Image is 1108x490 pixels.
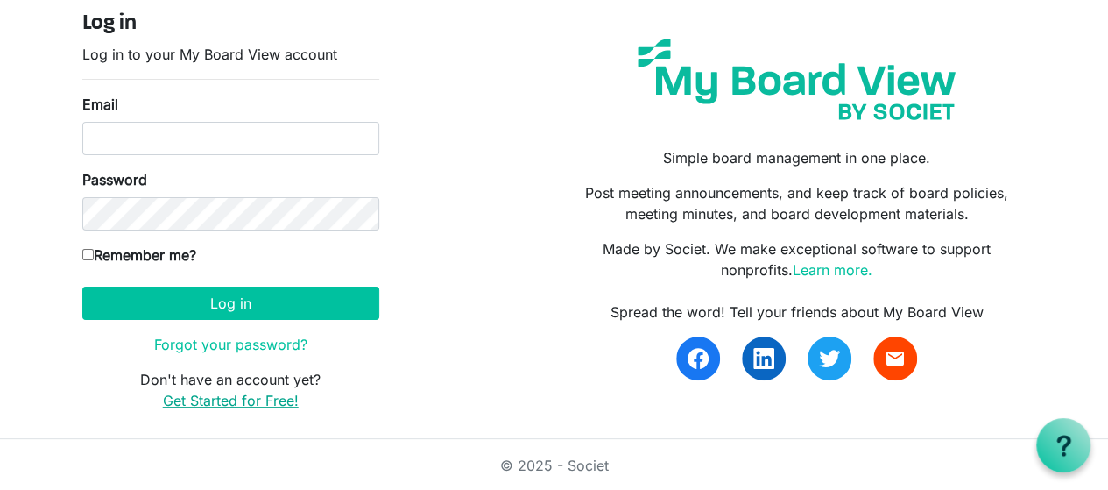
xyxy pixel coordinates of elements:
p: Simple board management in one place. [567,147,1026,168]
a: Get Started for Free! [163,392,299,409]
img: twitter.svg [819,348,840,369]
p: Don't have an account yet? [82,369,379,411]
button: Log in [82,287,379,320]
input: Remember me? [82,249,94,260]
h4: Log in [82,11,379,37]
img: my-board-view-societ.svg [625,25,969,133]
div: Spread the word! Tell your friends about My Board View [567,302,1026,323]
label: Remember me? [82,245,196,266]
p: Post meeting announcements, and keep track of board policies, meeting minutes, and board developm... [567,182,1026,224]
img: facebook.svg [688,348,709,369]
label: Password [82,169,147,190]
label: Email [82,94,118,115]
a: Forgot your password? [154,336,307,353]
a: email [873,337,917,380]
span: email [885,348,906,369]
p: Log in to your My Board View account [82,44,379,65]
a: Learn more. [793,261,872,279]
p: Made by Societ. We make exceptional software to support nonprofits. [567,238,1026,281]
img: linkedin.svg [753,348,774,369]
a: © 2025 - Societ [500,457,609,474]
